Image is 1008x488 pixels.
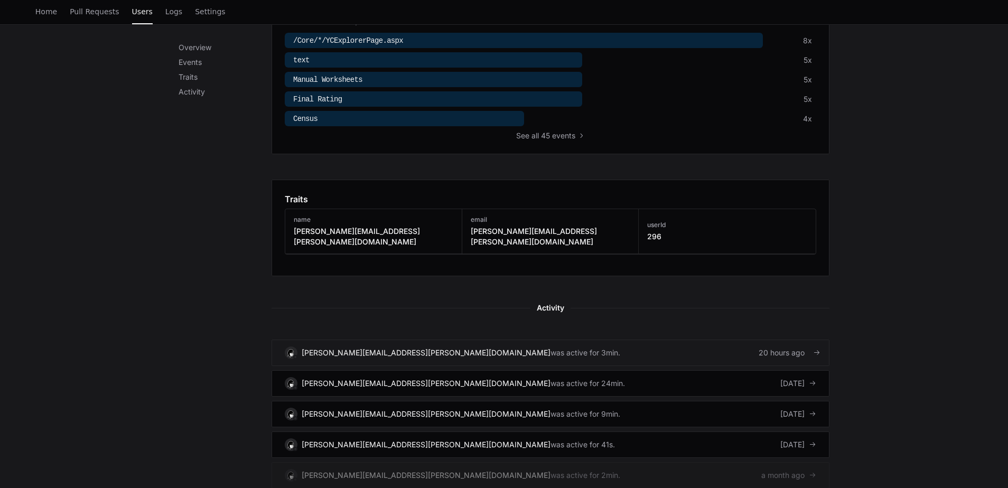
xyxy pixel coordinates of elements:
[647,221,666,229] h3: userId
[647,231,666,242] h3: 296
[294,226,453,247] h3: [PERSON_NAME][EMAIL_ADDRESS][PERSON_NAME][DOMAIN_NAME]
[530,302,571,314] span: Activity
[179,72,272,82] p: Traits
[179,87,272,97] p: Activity
[550,470,620,481] div: was active for 2min.
[550,348,620,358] div: was active for 3min.
[302,439,550,450] div: [PERSON_NAME][EMAIL_ADDRESS][PERSON_NAME][DOMAIN_NAME]
[286,439,296,449] img: 11.svg
[550,409,620,419] div: was active for 9min.
[70,8,119,15] span: Pull Requests
[286,378,296,388] img: 11.svg
[803,114,812,124] div: 4x
[286,470,296,480] img: 11.svg
[531,130,575,141] span: all 45 events
[302,409,550,419] div: [PERSON_NAME][EMAIL_ADDRESS][PERSON_NAME][DOMAIN_NAME]
[302,470,550,481] div: [PERSON_NAME][EMAIL_ADDRESS][PERSON_NAME][DOMAIN_NAME]
[286,409,296,419] img: 11.svg
[285,193,816,205] app-pz-page-link-header: Traits
[803,35,812,46] div: 8x
[471,226,630,247] h3: [PERSON_NAME][EMAIL_ADDRESS][PERSON_NAME][DOMAIN_NAME]
[293,76,362,84] span: Manual Worksheets
[132,8,153,15] span: Users
[293,56,310,64] span: text
[804,94,812,105] div: 5x
[165,8,182,15] span: Logs
[294,215,453,224] h3: name
[516,130,529,141] span: See
[272,340,829,366] a: [PERSON_NAME][EMAIL_ADDRESS][PERSON_NAME][DOMAIN_NAME]was active for 3min.20 hours ago
[35,8,57,15] span: Home
[550,439,615,450] div: was active for 41s.
[272,401,829,427] a: [PERSON_NAME][EMAIL_ADDRESS][PERSON_NAME][DOMAIN_NAME]was active for 9min.[DATE]
[780,378,816,389] div: [DATE]
[804,55,812,65] div: 5x
[272,370,829,397] a: [PERSON_NAME][EMAIL_ADDRESS][PERSON_NAME][DOMAIN_NAME]was active for 24min.[DATE]
[516,130,585,141] button: Seeall 45 events
[293,95,342,104] span: Final Rating
[179,57,272,68] p: Events
[179,42,272,53] p: Overview
[195,8,225,15] span: Settings
[780,409,816,419] div: [DATE]
[272,431,829,458] a: [PERSON_NAME][EMAIL_ADDRESS][PERSON_NAME][DOMAIN_NAME]was active for 41s.[DATE]
[780,439,816,450] div: [DATE]
[302,378,550,389] div: [PERSON_NAME][EMAIL_ADDRESS][PERSON_NAME][DOMAIN_NAME]
[471,215,630,224] h3: email
[761,470,816,481] div: a month ago
[285,193,308,205] h1: Traits
[286,348,296,358] img: 11.svg
[804,74,812,85] div: 5x
[550,378,625,389] div: was active for 24min.
[293,115,318,123] span: Census
[293,36,403,45] span: /Core/*/YCExplorerPage.aspx
[302,348,550,358] div: [PERSON_NAME][EMAIL_ADDRESS][PERSON_NAME][DOMAIN_NAME]
[759,348,816,358] div: 20 hours ago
